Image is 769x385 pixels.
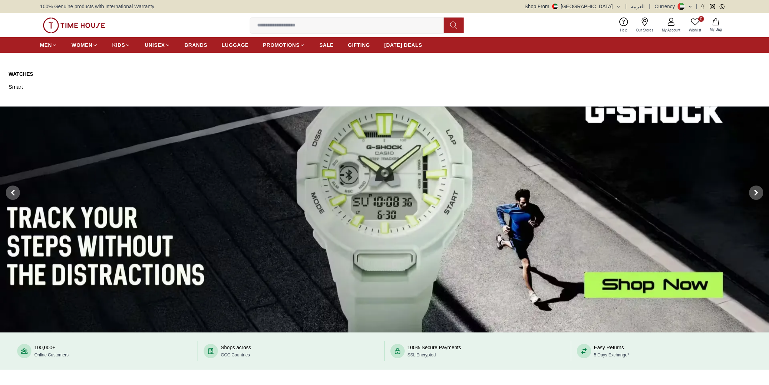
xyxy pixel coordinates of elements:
[9,70,109,78] a: Watches
[145,41,165,49] span: UNISEX
[40,39,57,51] a: MEN
[384,41,422,49] span: [DATE] DEALS
[319,41,334,49] span: SALE
[700,4,705,9] a: Facebook
[525,3,621,10] button: Shop From[GEOGRAPHIC_DATA]
[632,16,658,34] a: Our Stores
[221,352,250,357] span: GCC Countries
[263,39,305,51] a: PROMOTIONS
[34,344,69,358] div: 100,000+
[698,16,704,22] span: 0
[384,39,422,51] a: [DATE] DEALS
[71,41,93,49] span: WOMEN
[625,3,627,10] span: |
[719,4,725,9] a: Whatsapp
[185,39,208,51] a: BRANDS
[112,39,130,51] a: KIDS
[71,39,98,51] a: WOMEN
[617,28,630,33] span: Help
[631,3,645,10] button: العربية
[659,28,683,33] span: My Account
[685,16,705,34] a: 0Wishlist
[594,344,629,358] div: Easy Returns
[221,344,251,358] div: Shops across
[552,4,558,9] img: United Arab Emirates
[348,39,370,51] a: GIFTING
[145,39,170,51] a: UNISEX
[43,18,105,33] img: ...
[594,352,629,357] span: 5 Days Exchange*
[710,4,715,9] a: Instagram
[707,27,725,32] span: My Bag
[655,3,678,10] div: Currency
[705,17,726,34] button: My Bag
[40,3,154,10] span: 100% Genuine products with International Warranty
[348,41,370,49] span: GIFTING
[686,28,704,33] span: Wishlist
[40,41,52,49] span: MEN
[649,3,650,10] span: |
[408,344,461,358] div: 100% Secure Payments
[34,352,69,357] span: Online Customers
[222,41,249,49] span: LUGGAGE
[263,41,300,49] span: PROMOTIONS
[185,41,208,49] span: BRANDS
[633,28,656,33] span: Our Stores
[9,82,109,92] a: Smart
[616,16,632,34] a: Help
[112,41,125,49] span: KIDS
[222,39,249,51] a: LUGGAGE
[319,39,334,51] a: SALE
[408,352,436,357] span: SSL Encrypted
[696,3,697,10] span: |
